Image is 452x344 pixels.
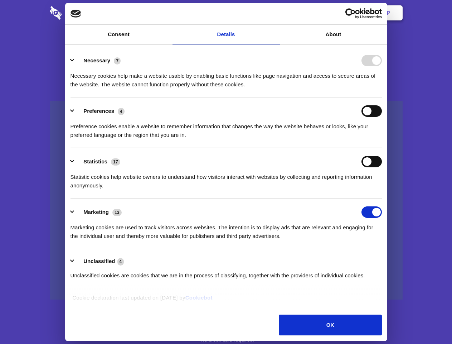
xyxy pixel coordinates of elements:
span: 4 [118,108,125,115]
iframe: Drift Widget Chat Controller [416,308,443,335]
img: logo-wordmark-white-trans-d4663122ce5f474addd5e946df7df03e33cb6a1c49d2221995e7729f52c070b2.svg [50,6,111,20]
div: Statistic cookies help website owners to understand how visitors interact with websites by collec... [71,167,382,190]
a: Consent [65,25,172,44]
a: Usercentrics Cookiebot - opens in a new window [319,8,382,19]
span: 7 [114,57,121,64]
button: Preferences (4) [71,105,129,117]
div: Cookie declaration last updated on [DATE] by [67,293,385,307]
button: Statistics (17) [71,156,125,167]
span: 13 [112,209,122,216]
button: OK [279,315,381,335]
a: Login [325,2,356,24]
div: Necessary cookies help make a website usable by enabling basic functions like page navigation and... [71,66,382,89]
div: Unclassified cookies are cookies that we are in the process of classifying, together with the pro... [71,266,382,280]
a: Details [172,25,280,44]
a: About [280,25,387,44]
img: logo [71,10,81,18]
a: Contact [290,2,323,24]
label: Preferences [83,108,114,114]
button: Unclassified (4) [71,257,128,266]
a: Cookiebot [185,295,213,301]
h4: Auto-redaction of sensitive data, encrypted data sharing and self-destructing private chats. Shar... [50,65,403,89]
div: Marketing cookies are used to track visitors across websites. The intention is to display ads tha... [71,218,382,240]
a: Pricing [210,2,241,24]
span: 4 [117,258,124,265]
button: Necessary (7) [71,55,125,66]
div: Preference cookies enable a website to remember information that changes the way the website beha... [71,117,382,139]
h1: Eliminate Slack Data Loss. [50,32,403,58]
label: Statistics [83,158,107,164]
span: 17 [111,158,120,166]
button: Marketing (13) [71,206,126,218]
label: Marketing [83,209,109,215]
a: Wistia video thumbnail [50,101,403,300]
label: Necessary [83,57,110,63]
